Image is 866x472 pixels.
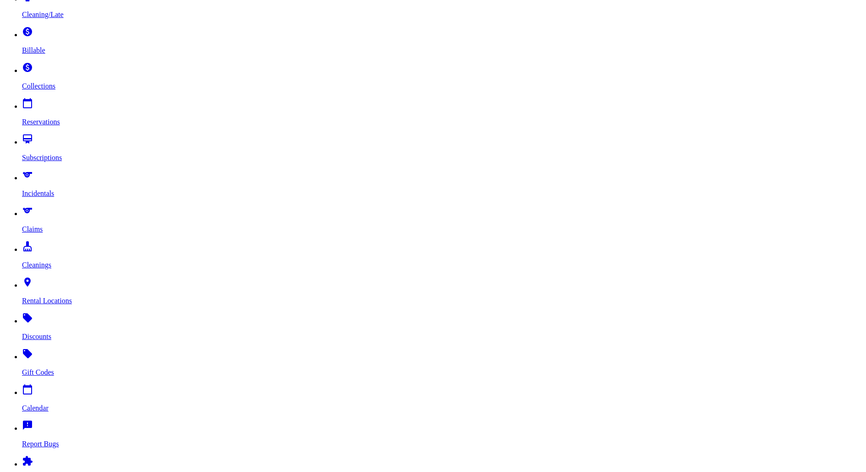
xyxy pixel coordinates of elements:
[22,205,33,216] i: sports
[22,277,33,288] i: place
[22,102,862,126] a: calendar_today Reservations
[22,46,862,55] p: Billable
[22,404,862,412] p: Calendar
[22,210,862,233] a: sports Claims
[22,317,862,341] a: local_offer Discounts
[22,241,33,252] i: cleaning_services
[22,133,33,144] i: card_membership
[22,174,862,198] a: sports Incidentals
[22,333,862,341] p: Discounts
[22,169,33,180] i: sports
[22,82,862,90] p: Collections
[22,11,862,19] p: Cleaning/Late
[22,353,862,377] a: local_offer Gift Codes
[22,98,33,109] i: calendar_today
[22,31,862,55] a: paid Billable
[22,62,33,73] i: paid
[22,26,33,37] i: paid
[22,245,862,269] a: cleaning_services Cleanings
[22,225,862,233] p: Claims
[22,424,862,448] a: feedback Report Bugs
[22,154,862,162] p: Subscriptions
[22,384,33,395] i: calendar_today
[22,297,862,305] p: Rental Locations
[22,389,862,412] a: calendar_today Calendar
[22,189,862,198] p: Incidentals
[22,420,33,431] i: feedback
[22,281,862,305] a: place Rental Locations
[22,67,862,90] a: paid Collections
[22,348,33,359] i: local_offer
[22,118,862,126] p: Reservations
[22,138,862,162] a: card_membership Subscriptions
[22,312,33,323] i: local_offer
[22,368,862,377] p: Gift Codes
[22,440,862,448] p: Report Bugs
[22,261,862,269] p: Cleanings
[22,455,33,466] i: extension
